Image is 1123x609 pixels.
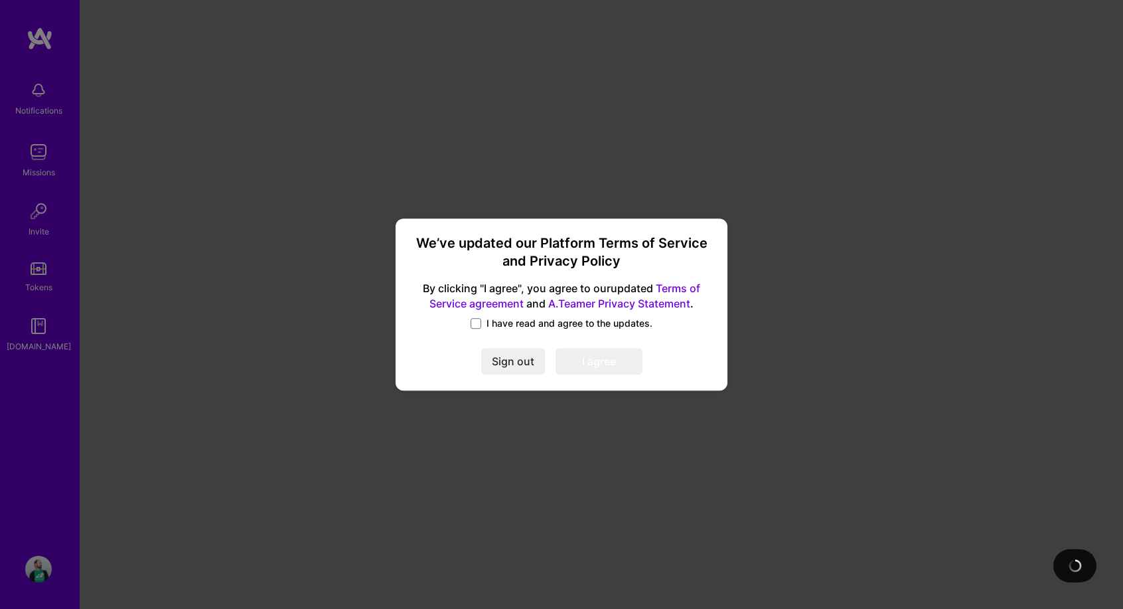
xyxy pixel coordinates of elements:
span: I have read and agree to the updates. [487,317,652,330]
button: I agree [556,348,642,375]
button: Sign out [481,348,545,375]
a: Terms of Service agreement [429,282,700,311]
a: A.Teamer Privacy Statement [548,297,690,310]
h3: We’ve updated our Platform Terms of Service and Privacy Policy [412,234,711,271]
span: By clicking "I agree", you agree to our updated and . [412,282,711,312]
img: loading [1067,557,1083,574]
